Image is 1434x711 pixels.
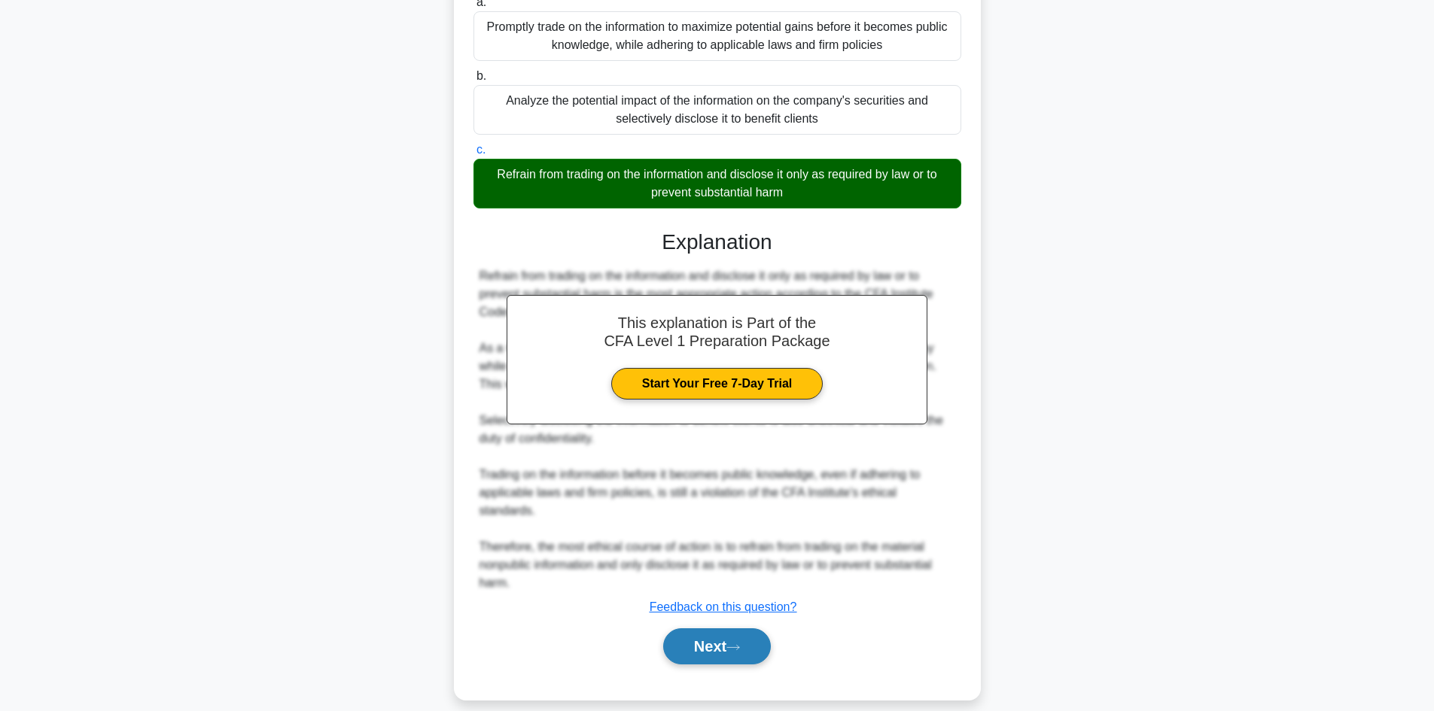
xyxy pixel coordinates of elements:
div: Refrain from trading on the information and disclose it only as required by law or to prevent sub... [480,267,955,592]
div: Promptly trade on the information to maximize potential gains before it becomes public knowledge,... [473,11,961,61]
span: b. [476,69,486,82]
button: Next [663,628,771,664]
a: Feedback on this question? [650,600,797,613]
span: c. [476,143,486,156]
h3: Explanation [483,229,952,255]
div: Analyze the potential impact of the information on the company's securities and selectively discl... [473,85,961,135]
div: Refrain from trading on the information and disclose it only as required by law or to prevent sub... [473,159,961,208]
a: Start Your Free 7-Day Trial [611,368,823,400]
